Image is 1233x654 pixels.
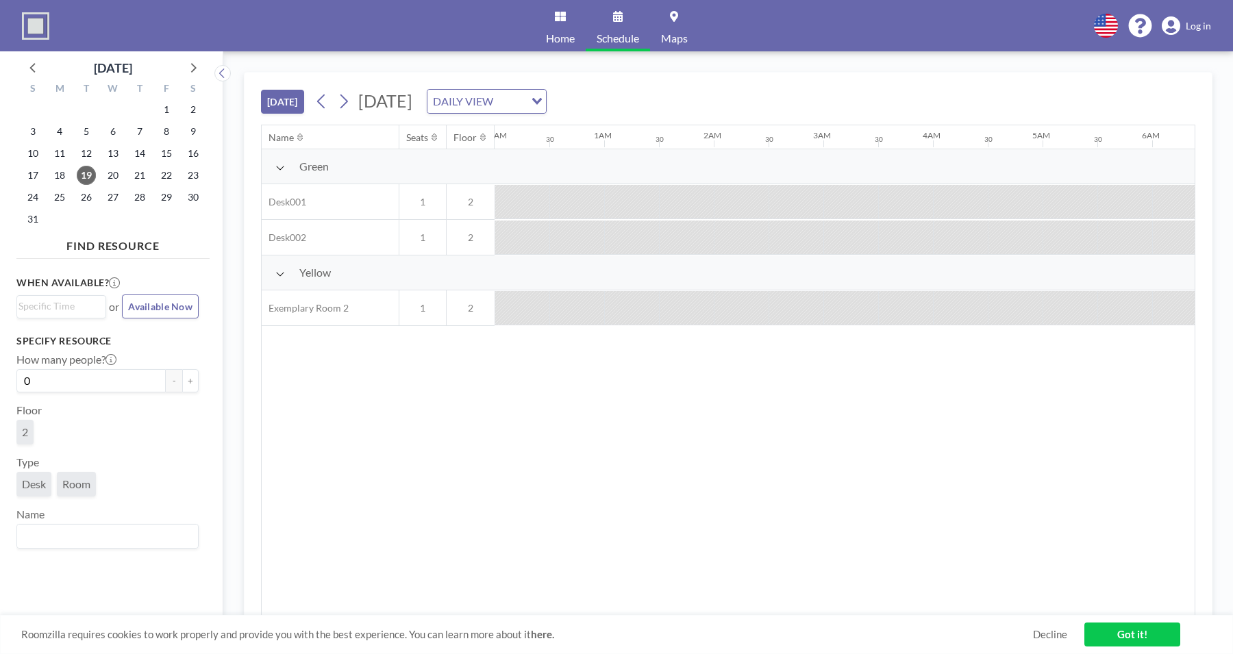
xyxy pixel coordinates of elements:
[22,12,49,40] img: organization-logo
[184,122,203,141] span: Saturday, August 9, 2025
[157,188,176,207] span: Friday, August 29, 2025
[122,294,199,318] button: Available Now
[262,231,306,244] span: Desk002
[16,353,116,366] label: How many people?
[18,299,98,314] input: Search for option
[103,166,123,185] span: Wednesday, August 20, 2025
[103,144,123,163] span: Wednesday, August 13, 2025
[447,231,495,244] span: 2
[1094,135,1102,144] div: 30
[103,122,123,141] span: Wednesday, August 6, 2025
[1162,16,1211,36] a: Log in
[703,130,721,140] div: 2AM
[157,122,176,141] span: Friday, August 8, 2025
[765,135,773,144] div: 30
[1033,628,1067,641] a: Decline
[399,196,446,208] span: 1
[23,144,42,163] span: Sunday, August 10, 2025
[531,628,554,640] a: here.
[62,477,90,491] span: Room
[597,33,639,44] span: Schedule
[447,196,495,208] span: 2
[358,90,412,111] span: [DATE]
[50,188,69,207] span: Monday, August 25, 2025
[23,188,42,207] span: Sunday, August 24, 2025
[17,296,105,316] div: Search for option
[813,130,831,140] div: 3AM
[16,234,210,253] h4: FIND RESOURCE
[16,507,45,521] label: Name
[16,403,42,417] label: Floor
[50,122,69,141] span: Monday, August 4, 2025
[430,92,496,110] span: DAILY VIEW
[179,81,206,99] div: S
[103,188,123,207] span: Wednesday, August 27, 2025
[153,81,179,99] div: F
[77,166,96,185] span: Tuesday, August 19, 2025
[16,455,39,469] label: Type
[1142,130,1160,140] div: 6AM
[399,302,446,314] span: 1
[594,130,612,140] div: 1AM
[77,144,96,163] span: Tuesday, August 12, 2025
[21,628,1033,641] span: Roomzilla requires cookies to work properly and provide you with the best experience. You can lea...
[399,231,446,244] span: 1
[126,81,153,99] div: T
[427,90,546,113] div: Search for option
[50,166,69,185] span: Monday, August 18, 2025
[22,425,28,439] span: 2
[94,58,132,77] div: [DATE]
[656,135,664,144] div: 30
[18,527,190,545] input: Search for option
[923,130,941,140] div: 4AM
[22,477,46,491] span: Desk
[484,130,507,140] div: 12AM
[262,302,349,314] span: Exemplary Room 2
[1032,130,1050,140] div: 5AM
[984,135,993,144] div: 30
[73,81,100,99] div: T
[299,266,331,279] span: Yellow
[184,188,203,207] span: Saturday, August 30, 2025
[130,166,149,185] span: Thursday, August 21, 2025
[23,122,42,141] span: Sunday, August 3, 2025
[1186,20,1211,32] span: Log in
[16,335,199,347] h3: Specify resource
[299,160,329,173] span: Green
[166,369,182,392] button: -
[261,90,304,114] button: [DATE]
[184,144,203,163] span: Saturday, August 16, 2025
[453,131,477,144] div: Floor
[184,166,203,185] span: Saturday, August 23, 2025
[182,369,199,392] button: +
[262,196,306,208] span: Desk001
[269,131,294,144] div: Name
[184,100,203,119] span: Saturday, August 2, 2025
[130,122,149,141] span: Thursday, August 7, 2025
[77,188,96,207] span: Tuesday, August 26, 2025
[50,144,69,163] span: Monday, August 11, 2025
[47,81,73,99] div: M
[100,81,127,99] div: W
[1084,622,1180,646] a: Got it!
[447,302,495,314] span: 2
[20,81,47,99] div: S
[130,188,149,207] span: Thursday, August 28, 2025
[23,210,42,229] span: Sunday, August 31, 2025
[157,144,176,163] span: Friday, August 15, 2025
[77,122,96,141] span: Tuesday, August 5, 2025
[661,33,688,44] span: Maps
[406,131,428,144] div: Seats
[109,300,119,314] span: or
[546,33,575,44] span: Home
[497,92,523,110] input: Search for option
[130,144,149,163] span: Thursday, August 14, 2025
[875,135,883,144] div: 30
[17,525,198,548] div: Search for option
[128,301,192,312] span: Available Now
[157,166,176,185] span: Friday, August 22, 2025
[23,166,42,185] span: Sunday, August 17, 2025
[157,100,176,119] span: Friday, August 1, 2025
[546,135,554,144] div: 30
